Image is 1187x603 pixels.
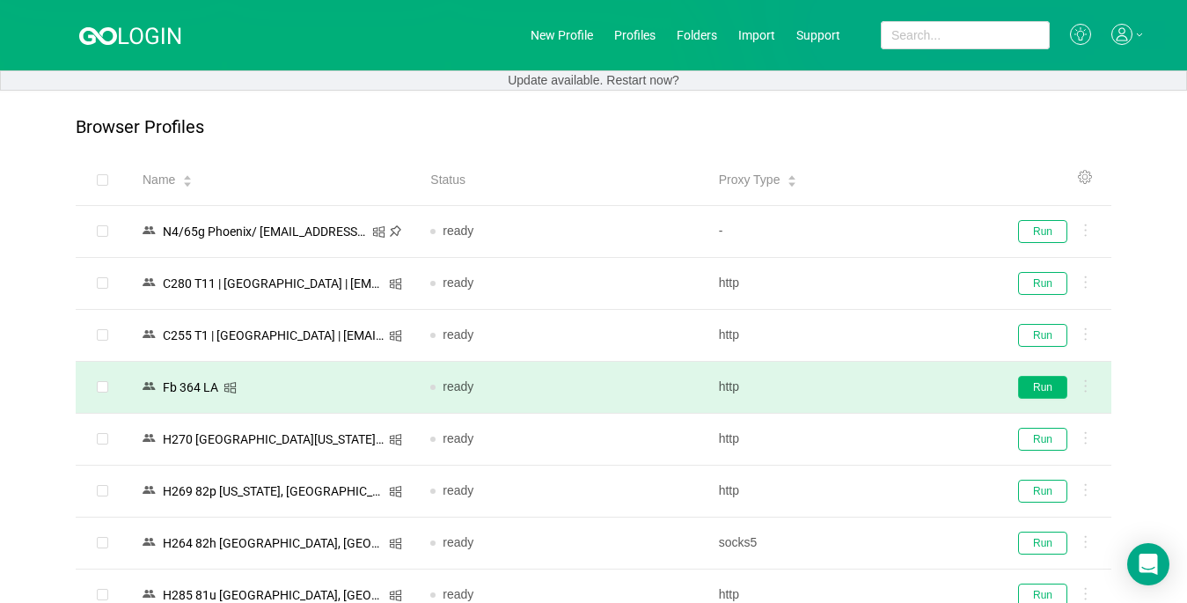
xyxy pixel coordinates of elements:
span: Name [143,171,175,189]
i: icon: windows [372,225,385,239]
div: Sort [182,173,193,185]
button: Run [1018,272,1067,295]
div: Н264 82h [GEOGRAPHIC_DATA], [GEOGRAPHIC_DATA]/ [EMAIL_ADDRESS][DOMAIN_NAME] [158,532,389,555]
i: icon: pushpin [389,224,402,238]
span: ready [443,224,473,238]
span: ready [443,327,473,342]
td: - [705,206,993,258]
span: ready [443,431,473,445]
button: Run [1018,220,1067,243]
td: http [705,310,993,362]
p: Browser Profiles [76,117,204,137]
i: icon: caret-up [183,173,193,179]
i: icon: windows [223,381,237,394]
a: New Profile [531,28,593,42]
i: icon: caret-down [788,180,797,185]
span: Status [430,171,465,189]
span: ready [443,276,473,290]
i: icon: windows [389,589,402,602]
button: Run [1018,480,1067,503]
i: icon: windows [389,485,402,498]
td: http [705,466,993,518]
div: C255 T1 | [GEOGRAPHIC_DATA] | [EMAIL_ADDRESS][DOMAIN_NAME] [158,324,389,347]
div: N4/65g Phoenix/ [EMAIL_ADDRESS][DOMAIN_NAME] [158,220,372,243]
div: Н270 [GEOGRAPHIC_DATA][US_STATE]/ [EMAIL_ADDRESS][DOMAIN_NAME] [158,428,389,451]
a: Support [796,28,840,42]
i: icon: caret-up [788,173,797,179]
i: icon: windows [389,277,402,290]
i: icon: windows [389,537,402,550]
div: C280 T11 | [GEOGRAPHIC_DATA] | [EMAIL_ADDRESS][DOMAIN_NAME] [158,272,389,295]
td: socks5 [705,518,993,570]
i: icon: caret-down [183,180,193,185]
button: Run [1018,428,1067,451]
button: Run [1018,376,1067,399]
span: Proxy Type [719,171,780,189]
td: http [705,414,993,466]
a: Import [738,28,775,42]
a: Profiles [614,28,656,42]
td: http [705,362,993,414]
i: icon: windows [389,433,402,446]
i: icon: windows [389,329,402,342]
input: Search... [881,21,1050,49]
a: Folders [677,28,717,42]
button: Run [1018,324,1067,347]
div: Sort [787,173,797,185]
span: ready [443,379,473,393]
span: ready [443,483,473,497]
td: http [705,258,993,310]
span: ready [443,587,473,601]
button: Run [1018,532,1067,555]
div: Fb 364 LA [158,376,223,399]
span: ready [443,535,473,549]
div: Н269 82p [US_STATE], [GEOGRAPHIC_DATA]/ [EMAIL_ADDRESS][DOMAIN_NAME] [158,480,389,503]
div: Open Intercom Messenger [1127,543,1169,585]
